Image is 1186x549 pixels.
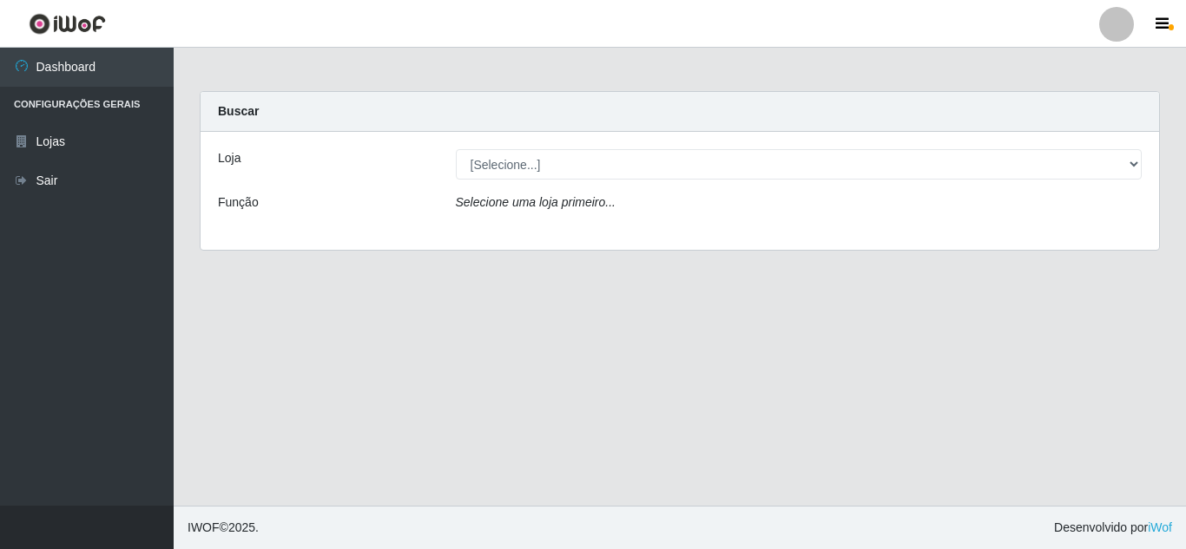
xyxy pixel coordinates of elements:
[1148,520,1172,534] a: iWof
[218,193,259,212] label: Função
[218,149,240,167] label: Loja
[456,195,616,209] i: Selecione uma loja primeiro...
[188,519,259,537] span: © 2025 .
[29,13,106,35] img: CoreUI Logo
[188,520,220,534] span: IWOF
[218,104,259,118] strong: Buscar
[1054,519,1172,537] span: Desenvolvido por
